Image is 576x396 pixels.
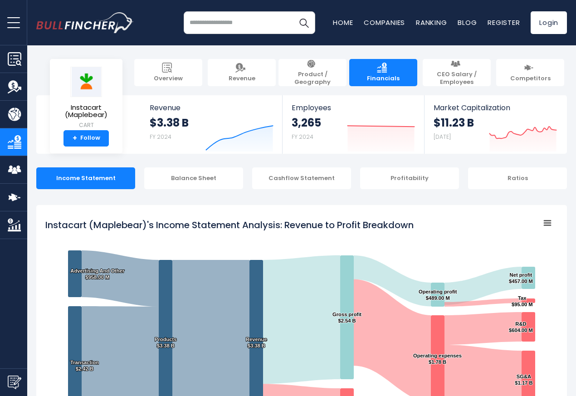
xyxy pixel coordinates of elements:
span: Product / Geography [283,71,342,86]
text: Revenue $3.38 B [246,337,267,348]
text: Operating profit $489.00 M [419,289,457,301]
strong: 3,265 [292,116,321,130]
a: +Follow [63,130,109,147]
span: CEO Salary / Employees [427,71,486,86]
a: Financials [349,59,417,86]
text: Gross profit $2.54 B [332,312,361,323]
div: Income Statement [36,167,135,189]
div: Cashflow Statement [252,167,351,189]
strong: $11.23 B [434,116,474,130]
strong: $3.38 B [150,116,189,130]
span: Employees [292,103,415,112]
a: Revenue [208,59,276,86]
span: Revenue [229,75,255,83]
img: bullfincher logo [36,12,134,33]
a: Ranking [416,18,447,27]
div: Balance Sheet [144,167,243,189]
tspan: Instacart (Maplebear)'s Income Statement Analysis: Revenue to Profit Breakdown [45,219,414,231]
text: Net profit $457.00 M [509,272,533,284]
text: R&D $604.00 M [509,321,533,333]
a: Blog [458,18,477,27]
span: Overview [154,75,183,83]
strong: + [73,134,77,142]
small: FY 2024 [292,133,313,141]
a: Login [531,11,567,34]
span: Revenue [150,103,273,112]
a: Product / Geography [278,59,347,86]
a: Overview [134,59,202,86]
text: Products $3.38 B [155,337,177,348]
a: Register [488,18,520,27]
a: Employees 3,265 FY 2024 [283,95,424,154]
a: Companies [364,18,405,27]
text: Transaction $2.42 B [70,360,99,372]
a: Competitors [496,59,564,86]
a: Go to homepage [36,12,134,33]
text: Tax $95.00 M [512,295,533,307]
a: Market Capitalization $11.23 B [DATE] [425,95,566,154]
small: [DATE] [434,133,451,141]
text: SG&A $1.17 B [515,374,532,386]
div: Profitability [360,167,459,189]
span: Instacart (Maplebear) [57,104,115,119]
span: Market Capitalization [434,103,557,112]
small: CART [57,121,115,129]
div: Ratios [468,167,567,189]
span: Competitors [510,75,551,83]
a: Instacart (Maplebear) CART [57,66,116,130]
a: Revenue $3.38 B FY 2024 [141,95,283,154]
a: CEO Salary / Employees [423,59,491,86]
a: Home [333,18,353,27]
small: FY 2024 [150,133,171,141]
button: Search [293,11,315,34]
text: Advertising And Other $958.00 M [70,268,125,280]
text: Operating expenses $1.78 B [413,353,462,365]
span: Financials [367,75,400,83]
